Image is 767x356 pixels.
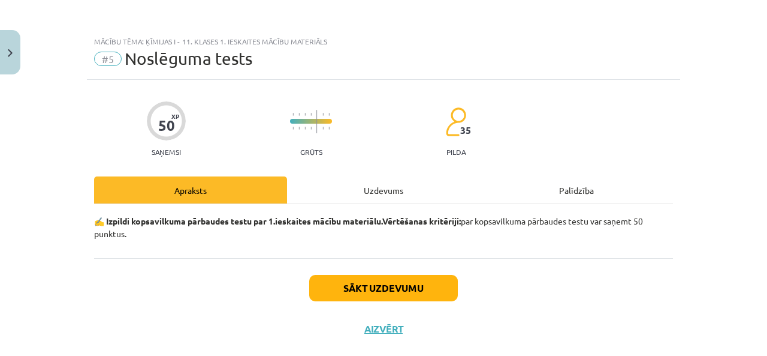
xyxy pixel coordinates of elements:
img: icon-short-line-57e1e144782c952c97e751825c79c345078a6d821885a25fce030b3d8c18986b.svg [310,113,312,116]
div: Mācību tēma: Ķīmijas i - 11. klases 1. ieskaites mācību materiāls [94,37,673,46]
div: Uzdevums [287,176,480,204]
p: pilda [446,148,466,156]
button: Sākt uzdevumu [309,275,458,301]
p: Grūts [300,148,322,156]
img: icon-short-line-57e1e144782c952c97e751825c79c345078a6d821885a25fce030b3d8c18986b.svg [322,113,324,116]
span: 35 [460,125,471,136]
img: icon-short-line-57e1e144782c952c97e751825c79c345078a6d821885a25fce030b3d8c18986b.svg [292,127,294,130]
img: icon-short-line-57e1e144782c952c97e751825c79c345078a6d821885a25fce030b3d8c18986b.svg [298,113,300,116]
img: icon-short-line-57e1e144782c952c97e751825c79c345078a6d821885a25fce030b3d8c18986b.svg [304,113,306,116]
div: Apraksts [94,176,287,204]
span: XP [171,113,179,119]
span: #5 [94,52,122,66]
div: Palīdzība [480,176,673,204]
span: Noslēguma tests [125,49,252,68]
img: icon-short-line-57e1e144782c952c97e751825c79c345078a6d821885a25fce030b3d8c18986b.svg [328,113,330,116]
img: students-c634bb4e5e11cddfef0936a35e636f08e4e9abd3cc4e673bd6f9a4125e45ecb1.svg [445,107,466,137]
img: icon-short-line-57e1e144782c952c97e751825c79c345078a6d821885a25fce030b3d8c18986b.svg [292,113,294,116]
img: icon-short-line-57e1e144782c952c97e751825c79c345078a6d821885a25fce030b3d8c18986b.svg [322,127,324,130]
img: icon-long-line-d9ea69661e0d244f92f715978eff75569469978d946b2353a9bb055b3ed8787d.svg [316,110,318,133]
img: icon-short-line-57e1e144782c952c97e751825c79c345078a6d821885a25fce030b3d8c18986b.svg [304,127,306,130]
b: ✍️ Izpildi kopsavilkuma pārbaudes testu par 1.ieskaites mācību materiālu. [94,216,382,226]
img: icon-close-lesson-0947bae3869378f0d4975bcd49f059093ad1ed9edebbc8119c70593378902aed.svg [8,49,13,57]
img: icon-short-line-57e1e144782c952c97e751825c79c345078a6d821885a25fce030b3d8c18986b.svg [298,127,300,130]
p: par kopsavilkuma pārbaudes testu var saņemt 50 punktus. [94,215,673,240]
button: Aizvērt [361,323,406,335]
img: icon-short-line-57e1e144782c952c97e751825c79c345078a6d821885a25fce030b3d8c18986b.svg [328,127,330,130]
div: 50 [158,117,175,134]
strong: Vērtēšanas kritēriji: [382,216,461,226]
p: Saņemsi [147,148,186,156]
img: icon-short-line-57e1e144782c952c97e751825c79c345078a6d821885a25fce030b3d8c18986b.svg [310,127,312,130]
